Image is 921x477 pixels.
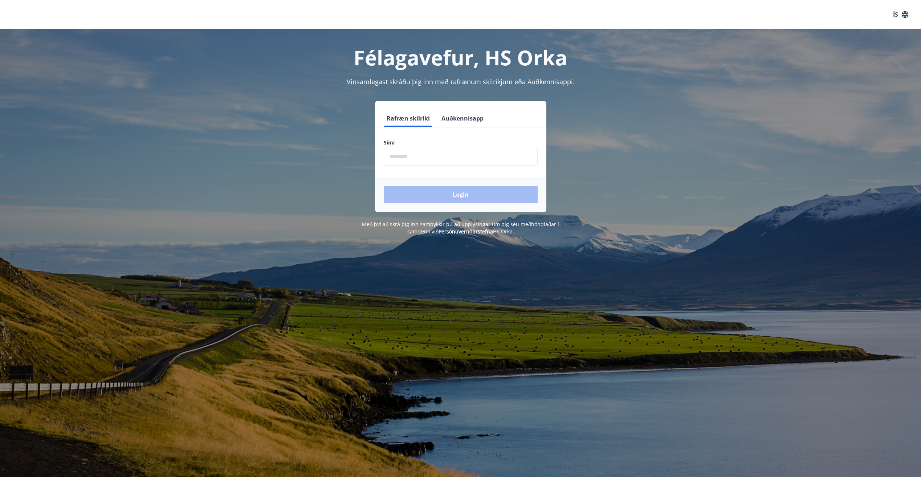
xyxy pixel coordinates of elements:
[439,228,493,235] a: Persónuverndarstefna
[384,139,538,146] label: Sími
[347,77,575,86] span: Vinsamlegast skráðu þig inn með rafrænum skilríkjum eða Auðkennisappi.
[439,110,486,127] button: Auðkennisapp
[384,110,433,127] button: Rafræn skilríki
[362,221,559,235] span: Með því að skrá þig inn samþykkir þú að upplýsingar um þig séu meðhöndlaðar í samræmi við HS Orka.
[889,8,912,21] button: ÍS
[208,44,713,71] h1: Félagavefur, HS Orka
